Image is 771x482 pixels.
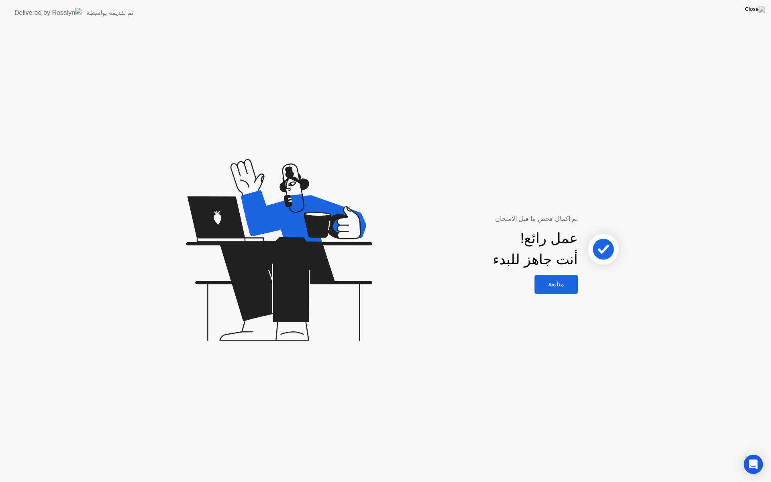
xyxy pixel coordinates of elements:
[86,8,133,18] div: تم تقديمه بواسطة
[14,8,82,17] img: Delivered by Rosalyn
[744,455,763,474] div: Open Intercom Messenger
[745,6,765,12] img: Close
[493,228,578,270] div: عمل رائع! أنت جاهز للبدء
[534,275,578,294] button: متابعة
[537,280,575,288] div: متابعة
[412,214,578,224] div: تم إكمال فحص ما قبل الامتحان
